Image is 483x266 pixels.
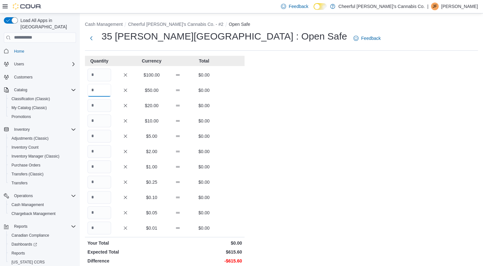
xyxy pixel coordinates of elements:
p: $0.00 [192,133,216,139]
p: $20.00 [140,102,163,109]
span: Operations [14,193,33,198]
input: Quantity [87,160,111,173]
p: $0.01 [140,225,163,231]
input: Quantity [87,130,111,143]
p: Total [192,58,216,64]
span: Chargeback Management [11,211,56,216]
span: Inventory Count [11,145,39,150]
a: [US_STATE] CCRS [9,258,47,266]
button: Chargeback Management [6,209,79,218]
a: Inventory Manager (Classic) [9,152,62,160]
p: $0.05 [140,210,163,216]
button: Adjustments (Classic) [6,134,79,143]
span: Dashboards [11,242,37,247]
h1: 35 [PERSON_NAME][GEOGRAPHIC_DATA] : Open Safe [102,30,347,43]
a: Inventory Count [9,144,41,151]
span: Reports [11,251,25,256]
span: Inventory Manager (Classic) [9,152,76,160]
span: Reports [11,223,76,230]
span: Transfers (Classic) [11,172,43,177]
button: Home [1,47,79,56]
span: Catalog [14,87,27,92]
span: Adjustments (Classic) [9,135,76,142]
input: Quantity [87,115,111,127]
p: Currency [140,58,163,64]
span: Classification (Classic) [11,96,50,101]
p: $0.00 [192,72,216,78]
p: $100.00 [140,72,163,78]
span: Users [11,60,76,68]
span: Reports [9,249,76,257]
button: Transfers [6,179,79,188]
button: Next [85,32,98,45]
button: Reports [1,222,79,231]
p: $2.00 [140,148,163,155]
span: Chargeback Management [9,210,76,218]
input: Quantity [87,145,111,158]
span: Feedback [289,3,308,10]
p: $0.25 [140,179,163,185]
p: Expected Total [87,249,163,255]
input: Quantity [87,222,111,234]
input: Dark Mode [313,3,327,10]
span: Purchase Orders [9,161,76,169]
span: Inventory [11,126,76,133]
button: Classification (Classic) [6,94,79,103]
p: $50.00 [140,87,163,93]
span: JF [433,3,437,10]
input: Quantity [87,99,111,112]
span: Users [14,62,24,67]
a: Chargeback Management [9,210,58,218]
span: Transfers [9,179,76,187]
span: Canadian Compliance [11,233,49,238]
button: Inventory Manager (Classic) [6,152,79,161]
button: Promotions [6,112,79,121]
img: Cova [13,3,42,10]
a: Promotions [9,113,34,121]
button: Customers [1,72,79,82]
button: Operations [11,192,35,200]
span: Promotions [9,113,76,121]
span: Feedback [361,35,381,41]
span: Transfers (Classic) [9,170,76,178]
button: My Catalog (Classic) [6,103,79,112]
button: Reports [11,223,30,230]
span: Transfers [11,181,27,186]
input: Quantity [87,69,111,81]
button: Purchase Orders [6,161,79,170]
span: My Catalog (Classic) [9,104,76,112]
button: Inventory Count [6,143,79,152]
a: Reports [9,249,27,257]
p: $0.00 [166,240,242,246]
p: $0.00 [192,194,216,201]
a: Customers [11,73,35,81]
button: Canadian Compliance [6,231,79,240]
span: Operations [11,192,76,200]
span: Promotions [11,114,31,119]
p: Quantity [87,58,111,64]
nav: An example of EuiBreadcrumbs [85,21,478,29]
span: Load All Apps in [GEOGRAPHIC_DATA] [18,17,76,30]
a: My Catalog (Classic) [9,104,49,112]
a: Canadian Compliance [9,232,52,239]
a: Classification (Classic) [9,95,53,103]
a: Dashboards [6,240,79,249]
p: $0.00 [192,210,216,216]
p: Your Total [87,240,163,246]
button: Transfers (Classic) [6,170,79,179]
span: Inventory Count [9,144,76,151]
a: Home [11,48,27,55]
div: Jason Fitzpatrick [431,3,439,10]
span: Home [11,47,76,55]
a: Transfers (Classic) [9,170,46,178]
span: [US_STATE] CCRS [11,260,45,265]
span: Reports [14,224,27,229]
p: $5.00 [140,133,163,139]
button: Inventory [11,126,32,133]
span: Cash Management [11,202,44,207]
button: Catalog [11,86,30,94]
button: Cash Management [6,200,79,209]
p: $0.00 [192,164,216,170]
span: Adjustments (Classic) [11,136,49,141]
